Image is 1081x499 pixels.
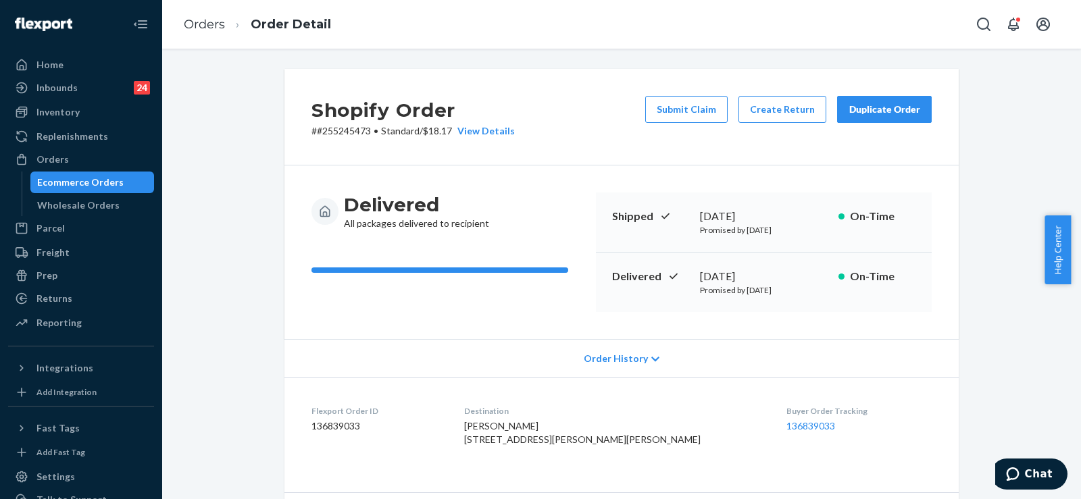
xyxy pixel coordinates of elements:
div: Wholesale Orders [37,199,120,212]
p: Promised by [DATE] [700,284,828,296]
div: Settings [36,470,75,483]
p: Shipped [612,209,689,224]
span: Standard [381,125,420,136]
dd: 136839033 [311,419,443,433]
div: Home [36,58,64,72]
a: Order Detail [251,17,331,32]
a: Inbounds24 [8,77,154,99]
div: Inbounds [36,81,78,95]
a: Add Fast Tag [8,444,154,461]
img: Flexport logo [15,18,72,31]
span: [PERSON_NAME] [STREET_ADDRESS][PERSON_NAME][PERSON_NAME] [464,420,701,445]
button: Submit Claim [645,96,728,123]
dt: Buyer Order Tracking [786,405,932,417]
button: Open Search Box [970,11,997,38]
button: Create Return [738,96,826,123]
a: Orders [184,17,225,32]
p: On-Time [850,269,915,284]
div: Inventory [36,105,80,119]
div: [DATE] [700,269,828,284]
a: 136839033 [786,420,835,431]
span: • [374,125,378,136]
div: 24 [134,81,150,95]
a: Settings [8,466,154,488]
a: Prep [8,265,154,286]
dt: Destination [464,405,765,417]
h3: Delivered [344,192,489,217]
a: Orders [8,149,154,170]
div: Returns [36,292,72,305]
div: Fast Tags [36,421,80,435]
button: Open notifications [1000,11,1027,38]
div: Freight [36,246,70,259]
a: Freight [8,242,154,263]
a: Parcel [8,217,154,239]
div: Duplicate Order [849,103,920,116]
div: Orders [36,153,69,166]
div: Parcel [36,221,65,235]
button: Close Navigation [127,11,154,38]
a: Replenishments [8,126,154,147]
a: Returns [8,288,154,309]
a: Ecommerce Orders [30,172,155,193]
button: Fast Tags [8,417,154,439]
div: Reporting [36,316,82,330]
button: Integrations [8,357,154,379]
a: Reporting [8,312,154,334]
p: # #255245473 / $18.17 [311,124,515,138]
a: Wholesale Orders [30,194,155,216]
button: View Details [452,124,515,138]
div: Ecommerce Orders [37,176,124,189]
p: On-Time [850,209,915,224]
div: Add Integration [36,386,97,398]
button: Help Center [1045,215,1071,284]
span: Order History [584,352,648,365]
a: Inventory [8,101,154,123]
div: Prep [36,269,57,282]
div: Integrations [36,361,93,375]
a: Add Integration [8,384,154,400]
div: All packages delivered to recipient [344,192,489,230]
ol: breadcrumbs [173,5,342,45]
div: Add Fast Tag [36,446,85,458]
div: Replenishments [36,130,108,143]
button: Duplicate Order [837,96,932,123]
iframe: Opens a widget where you can chat to one of our agents [995,458,1067,492]
div: [DATE] [700,209,828,224]
a: Home [8,54,154,76]
dt: Flexport Order ID [311,405,443,417]
h2: Shopify Order [311,96,515,124]
p: Delivered [612,269,689,284]
p: Promised by [DATE] [700,224,828,236]
button: Open account menu [1030,11,1057,38]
